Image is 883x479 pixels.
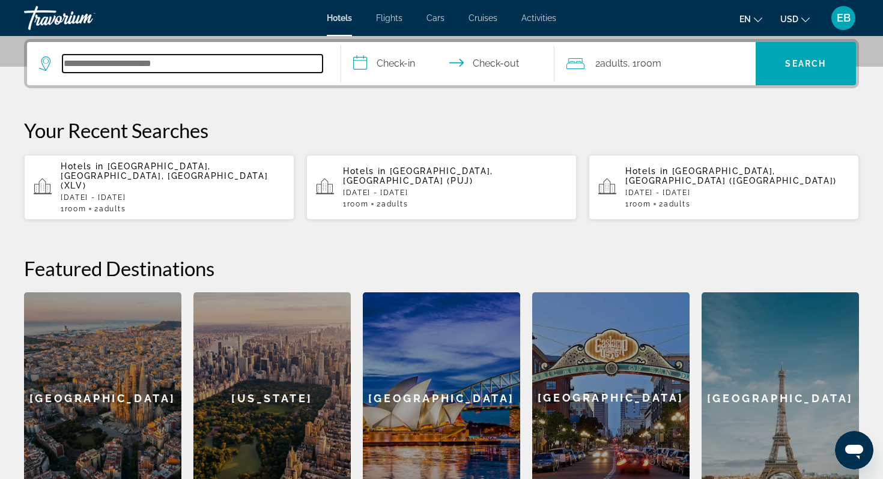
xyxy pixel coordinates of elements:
[589,154,859,220] button: Hotels in [GEOGRAPHIC_DATA], [GEOGRAPHIC_DATA] ([GEOGRAPHIC_DATA])[DATE] - [DATE]1Room2Adults
[637,58,661,69] span: Room
[341,42,554,85] button: Select check in and out date
[625,188,849,197] p: [DATE] - [DATE]
[828,5,859,31] button: User Menu
[327,13,352,23] a: Hotels
[628,55,661,72] span: , 1
[600,58,628,69] span: Adults
[780,14,798,24] span: USD
[625,166,669,176] span: Hotels in
[664,200,690,208] span: Adults
[343,166,493,185] span: [GEOGRAPHIC_DATA], [GEOGRAPHIC_DATA] (PUJ)
[306,154,577,220] button: Hotels in [GEOGRAPHIC_DATA], [GEOGRAPHIC_DATA] (PUJ)[DATE] - [DATE]1Room2Adults
[381,200,408,208] span: Adults
[61,161,268,190] span: [GEOGRAPHIC_DATA], [GEOGRAPHIC_DATA], [GEOGRAPHIC_DATA] (XLV)
[94,205,126,213] span: 2
[376,13,402,23] a: Flights
[625,166,837,185] span: [GEOGRAPHIC_DATA], [GEOGRAPHIC_DATA] ([GEOGRAPHIC_DATA])
[343,166,386,176] span: Hotels in
[27,42,856,85] div: Search widget
[99,205,126,213] span: Adults
[65,205,86,213] span: Room
[24,2,144,34] a: Travorium
[343,188,567,197] p: [DATE] - [DATE]
[343,200,368,208] span: 1
[837,12,851,24] span: EB
[61,161,104,171] span: Hotels in
[426,13,445,23] a: Cars
[61,193,285,202] p: [DATE] - [DATE]
[785,59,826,68] span: Search
[521,13,556,23] a: Activities
[659,200,690,208] span: 2
[24,154,294,220] button: Hotels in [GEOGRAPHIC_DATA], [GEOGRAPHIC_DATA], [GEOGRAPHIC_DATA] (XLV)[DATE] - [DATE]1Room2Adults
[630,200,651,208] span: Room
[554,42,756,85] button: Travelers: 2 adults, 0 children
[595,55,628,72] span: 2
[835,431,873,469] iframe: Button to launch messaging window
[469,13,497,23] a: Cruises
[24,256,859,280] h2: Featured Destinations
[756,42,857,85] button: Search
[739,14,751,24] span: en
[739,10,762,28] button: Change language
[780,10,810,28] button: Change currency
[625,200,651,208] span: 1
[24,118,859,142] p: Your Recent Searches
[61,205,86,213] span: 1
[377,200,408,208] span: 2
[62,55,323,73] input: Search hotel destination
[347,200,369,208] span: Room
